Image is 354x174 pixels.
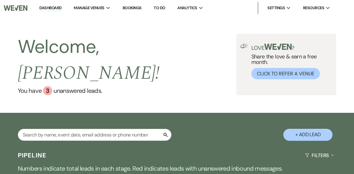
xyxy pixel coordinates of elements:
input: Search by name, event date, email address or phone number [18,129,171,141]
a: You have 3 unanswered leads. [18,86,236,95]
span: Analytics [177,5,197,11]
button: + Add Lead [283,129,332,141]
button: Click to Refer a Venue [251,68,320,79]
h3: Pipeline [18,151,47,160]
p: Love ? [251,44,333,51]
a: Bookings [123,5,142,10]
div: 3 [43,86,52,95]
span: Resources [303,5,324,11]
button: Filters [303,147,336,164]
span: Settings [267,5,285,11]
span: Manage Venues [74,5,104,11]
h2: Welcome, [18,34,236,86]
img: weven-logo-green.svg [264,44,292,50]
div: Share the love & earn a free month. [248,44,333,79]
span: [PERSON_NAME] ! [18,59,160,87]
a: To Do [154,5,165,10]
a: Dashboard [39,5,61,11]
img: Weven Logo [4,2,27,14]
img: loud-speaker-illustration.svg [240,44,248,49]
